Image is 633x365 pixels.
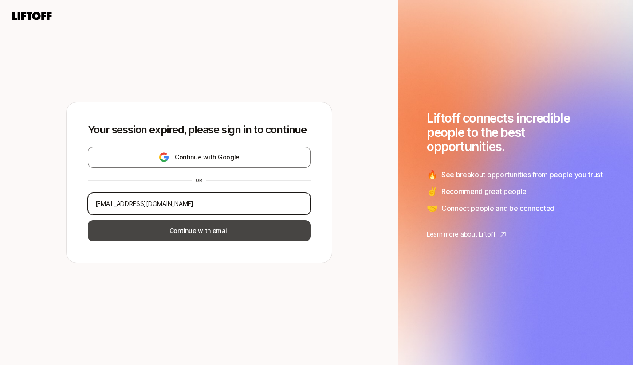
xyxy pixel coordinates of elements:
[192,177,206,184] div: or
[427,202,438,215] span: 🤝
[158,152,169,163] img: google-logo
[427,185,438,198] span: ✌️
[441,169,603,180] span: See breakout opportunities from people you trust
[441,202,554,214] span: Connect people and be connected
[88,147,311,168] button: Continue with Google
[427,229,495,240] p: Learn more about Liftoff
[95,198,303,209] input: Your personal email address
[88,220,311,241] button: Continue with email
[427,168,438,181] span: 🔥
[441,186,527,197] span: Recommend great people
[427,111,604,154] h1: Liftoff connects incredible people to the best opportunities.
[427,229,604,240] a: Learn more about Liftoff
[88,124,311,136] p: Your session expired, please sign in to continue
